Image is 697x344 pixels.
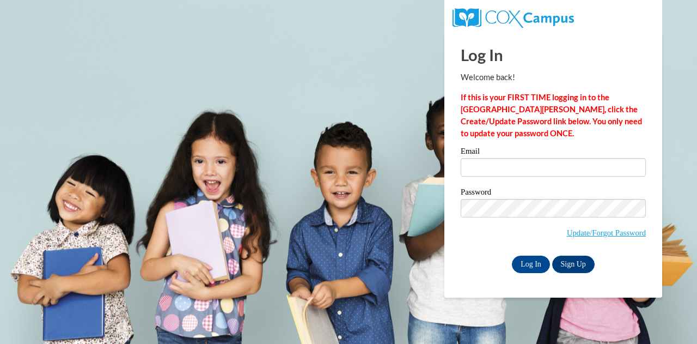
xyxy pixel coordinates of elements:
strong: If this is your FIRST TIME logging in to the [GEOGRAPHIC_DATA][PERSON_NAME], click the Create/Upd... [461,93,642,138]
a: Sign Up [552,256,595,273]
p: Welcome back! [461,71,646,83]
a: COX Campus [453,13,574,22]
input: Log In [512,256,550,273]
h1: Log In [461,44,646,66]
label: Password [461,188,646,199]
label: Email [461,147,646,158]
img: COX Campus [453,8,574,28]
a: Update/Forgot Password [567,228,646,237]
